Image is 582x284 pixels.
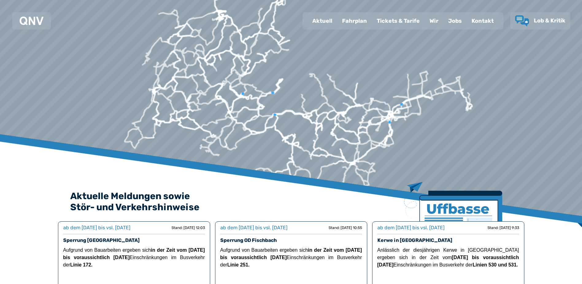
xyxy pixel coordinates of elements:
[20,17,44,25] img: QNV Logo
[443,13,467,29] a: Jobs
[467,13,499,29] a: Kontakt
[20,15,44,27] a: QNV Logo
[337,13,372,29] a: Fahrplan
[70,191,512,213] h2: Aktuelle Meldungen sowie Stör- und Verkehrshinweise
[307,13,337,29] a: Aktuell
[63,224,130,231] div: ab dem [DATE] bis vsl. [DATE]
[534,17,565,24] span: Lob & Kritik
[404,182,502,258] img: Zeitung mit Titel Uffbase
[220,224,287,231] div: ab dem [DATE] bis vsl. [DATE]
[377,224,445,231] div: ab dem [DATE] bis vsl. [DATE]
[472,262,518,267] strong: Linien 530 und 531.
[172,225,205,230] div: Stand: [DATE] 12:03
[329,225,362,230] div: Stand: [DATE] 10:55
[227,262,250,267] strong: Linie 251.
[377,247,519,267] span: Anlässlich der diesjährigen Kerwe in [GEOGRAPHIC_DATA] ergeben sich in der Zeit vom Einschränkung...
[63,237,140,243] a: Sperrung [GEOGRAPHIC_DATA]
[425,13,443,29] a: Wir
[372,13,425,29] a: Tickets & Tarife
[220,247,362,267] span: Aufgrund von Bauarbeiten ergeben sich Einschränkungen im Busverkehr der
[63,247,205,267] span: Aufgrund von Bauarbeiten ergeben sich Einschränkungen im Busverkehr der
[515,15,565,26] a: Lob & Kritik
[70,262,93,267] strong: Linie 172.
[377,237,452,243] a: Kerwe in [GEOGRAPHIC_DATA]
[488,225,519,230] div: Stand: [DATE] 9:33
[220,237,277,243] a: Sperrung OD Fischbach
